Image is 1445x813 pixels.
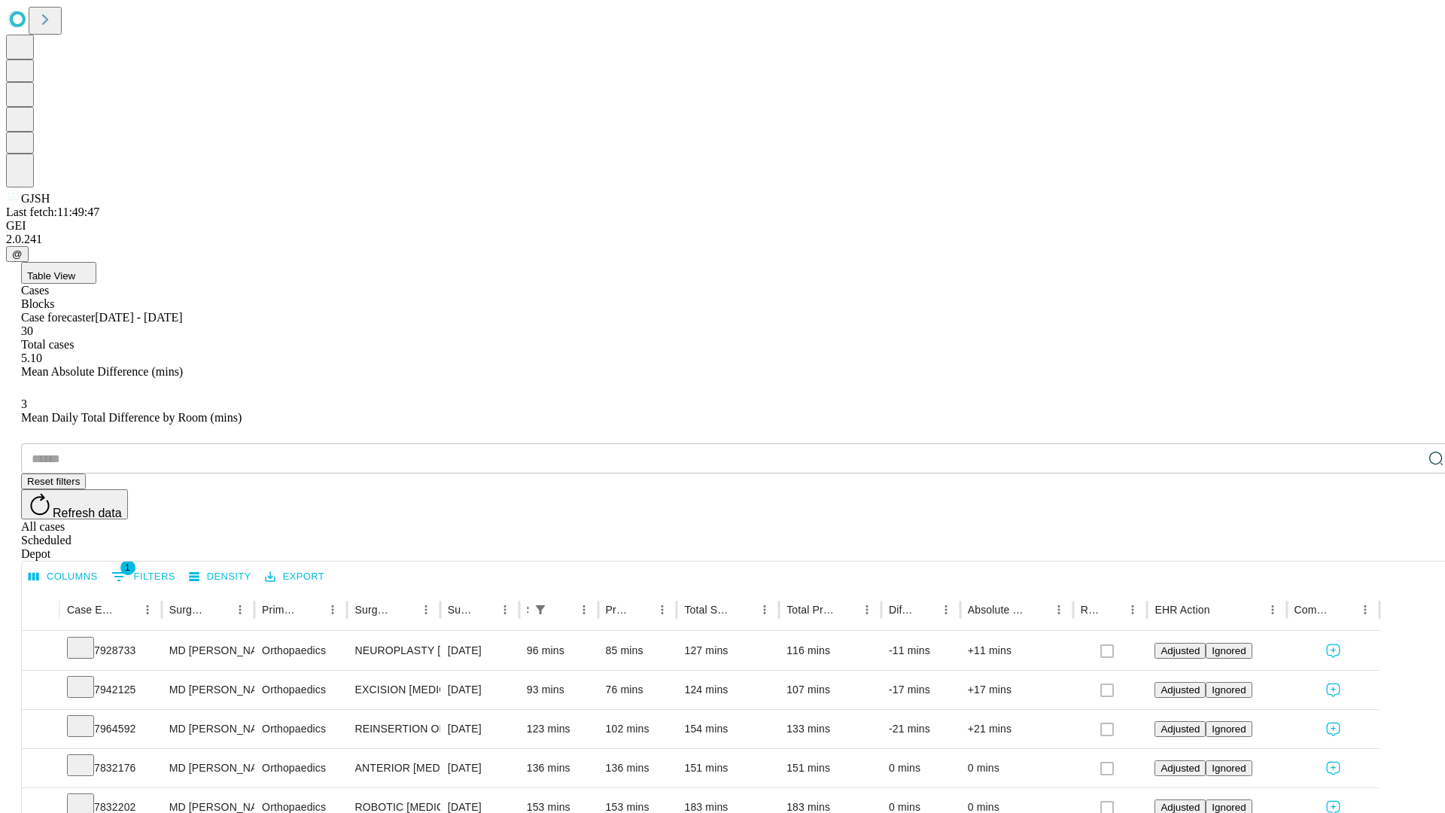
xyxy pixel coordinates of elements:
[116,599,137,620] button: Sort
[230,599,251,620] button: Menu
[1161,802,1200,813] span: Adjusted
[835,599,856,620] button: Sort
[21,262,96,284] button: Table View
[169,632,247,670] div: MD [PERSON_NAME] [PERSON_NAME]
[29,717,52,743] button: Expand
[21,311,95,324] span: Case forecaster
[448,710,512,748] div: [DATE]
[21,324,33,337] span: 30
[606,632,670,670] div: 85 mins
[261,565,328,589] button: Export
[527,604,528,616] div: Scheduled In Room Duration
[914,599,935,620] button: Sort
[169,710,247,748] div: MD [PERSON_NAME] [PERSON_NAME]
[652,599,673,620] button: Menu
[1206,643,1252,659] button: Ignored
[21,489,128,519] button: Refresh data
[889,671,953,709] div: -17 mins
[1206,721,1252,737] button: Ignored
[606,710,670,748] div: 102 mins
[1122,599,1143,620] button: Menu
[1334,599,1355,620] button: Sort
[889,632,953,670] div: -11 mins
[27,270,75,282] span: Table View
[606,749,670,787] div: 136 mins
[684,749,771,787] div: 151 mins
[21,365,183,378] span: Mean Absolute Difference (mins)
[21,352,42,364] span: 5.10
[494,599,516,620] button: Menu
[1154,643,1206,659] button: Adjusted
[53,507,122,519] span: Refresh data
[169,671,247,709] div: MD [PERSON_NAME] [PERSON_NAME]
[473,599,494,620] button: Sort
[1081,604,1100,616] div: Resolved in EHR
[1027,599,1048,620] button: Sort
[208,599,230,620] button: Sort
[1206,682,1252,698] button: Ignored
[394,599,415,620] button: Sort
[67,671,154,709] div: 7942125
[12,248,23,260] span: @
[322,599,343,620] button: Menu
[968,604,1026,616] div: Absolute Difference
[1161,684,1200,696] span: Adjusted
[448,632,512,670] div: [DATE]
[301,599,322,620] button: Sort
[21,397,27,410] span: 3
[108,565,179,589] button: Show filters
[552,599,573,620] button: Sort
[786,604,834,616] div: Total Predicted Duration
[29,638,52,665] button: Expand
[1212,599,1233,620] button: Sort
[1206,760,1252,776] button: Ignored
[21,473,86,489] button: Reset filters
[527,749,591,787] div: 136 mins
[1154,604,1209,616] div: EHR Action
[21,411,242,424] span: Mean Daily Total Difference by Room (mins)
[606,604,630,616] div: Predicted In Room Duration
[354,710,432,748] div: REINSERTION OF RUPTURED BICEP OR TRICEP TENDON DISTAL
[262,671,339,709] div: Orthopaedics
[856,599,878,620] button: Menu
[631,599,652,620] button: Sort
[354,632,432,670] div: NEUROPLASTY [MEDICAL_DATA] AT [GEOGRAPHIC_DATA]
[889,604,913,616] div: Difference
[415,599,437,620] button: Menu
[684,604,732,616] div: Total Scheduled Duration
[1294,604,1332,616] div: Comments
[21,338,74,351] span: Total cases
[530,599,551,620] div: 1 active filter
[262,604,300,616] div: Primary Service
[6,246,29,262] button: @
[1048,599,1069,620] button: Menu
[786,710,874,748] div: 133 mins
[786,632,874,670] div: 116 mins
[1154,682,1206,698] button: Adjusted
[67,749,154,787] div: 7832176
[606,671,670,709] div: 76 mins
[968,749,1066,787] div: 0 mins
[1262,599,1283,620] button: Menu
[527,710,591,748] div: 123 mins
[169,749,247,787] div: MD [PERSON_NAME] [PERSON_NAME]
[968,632,1066,670] div: +11 mins
[354,604,392,616] div: Surgery Name
[185,565,255,589] button: Density
[1355,599,1376,620] button: Menu
[25,565,102,589] button: Select columns
[6,206,99,218] span: Last fetch: 11:49:47
[935,599,957,620] button: Menu
[527,632,591,670] div: 96 mins
[29,756,52,782] button: Expand
[1101,599,1122,620] button: Sort
[1212,645,1246,656] span: Ignored
[1154,760,1206,776] button: Adjusted
[733,599,754,620] button: Sort
[573,599,595,620] button: Menu
[6,233,1439,246] div: 2.0.241
[968,710,1066,748] div: +21 mins
[889,749,953,787] div: 0 mins
[889,710,953,748] div: -21 mins
[530,599,551,620] button: Show filters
